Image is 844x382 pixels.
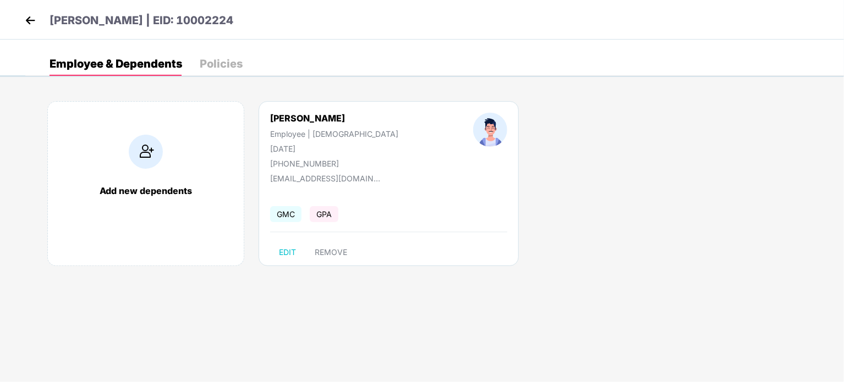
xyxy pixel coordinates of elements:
[22,12,39,29] img: back
[200,58,243,69] div: Policies
[270,129,398,139] div: Employee | [DEMOGRAPHIC_DATA]
[129,135,163,169] img: addIcon
[270,113,398,124] div: [PERSON_NAME]
[473,113,507,147] img: profileImage
[270,243,305,261] button: EDIT
[270,159,398,168] div: [PHONE_NUMBER]
[270,174,380,183] div: [EMAIL_ADDRESS][DOMAIN_NAME]
[315,248,347,257] span: REMOVE
[50,58,182,69] div: Employee & Dependents
[306,243,356,261] button: REMOVE
[310,206,338,222] span: GPA
[59,185,233,196] div: Add new dependents
[270,206,302,222] span: GMC
[270,144,398,153] div: [DATE]
[50,12,233,29] p: [PERSON_NAME] | EID: 10002224
[279,248,296,257] span: EDIT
